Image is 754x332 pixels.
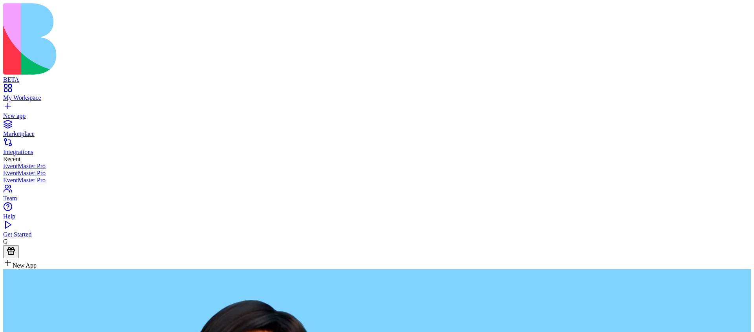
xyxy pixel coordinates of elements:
div: Integrations [3,149,751,156]
a: BETA [3,69,751,83]
a: EventMaster Pro [3,163,751,170]
div: Team [3,195,751,202]
div: Help [3,213,751,220]
a: Help [3,206,751,220]
a: EventMaster Pro [3,170,751,177]
div: Marketplace [3,130,751,138]
img: logo [3,3,319,75]
div: New app [3,112,751,119]
a: Team [3,188,751,202]
a: Integrations [3,141,751,156]
a: New app [3,105,751,119]
span: Recent [3,156,20,162]
a: Get Started [3,224,751,238]
a: My Workspace [3,87,751,101]
span: New App [13,262,37,269]
span: G [3,238,8,245]
div: My Workspace [3,94,751,101]
div: BETA [3,76,751,83]
a: EventMaster Pro [3,177,751,184]
div: Get Started [3,231,751,238]
a: Marketplace [3,123,751,138]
